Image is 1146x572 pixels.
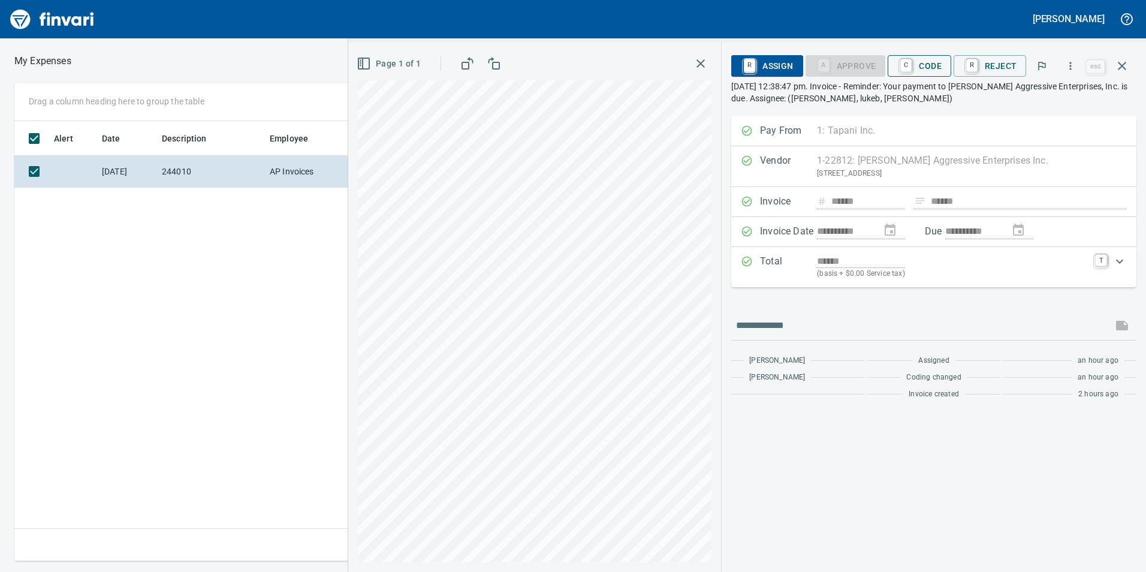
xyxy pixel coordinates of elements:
span: Alert [54,131,89,146]
p: [DATE] 12:38:47 pm. Invoice - Reminder: Your payment to [PERSON_NAME] Aggressive Enterprises, Inc... [731,80,1136,104]
span: 2 hours ago [1078,389,1118,401]
span: Date [102,131,136,146]
button: RAssign [731,55,803,77]
span: Reject [963,56,1017,76]
span: Close invoice [1084,52,1136,80]
span: an hour ago [1078,372,1118,384]
span: [PERSON_NAME] [749,372,805,384]
button: Page 1 of 1 [354,53,426,75]
p: (basis + $0.00 Service tax) [817,268,1088,280]
nav: breadcrumb [14,54,71,68]
p: Total [760,254,817,280]
span: Code [897,56,942,76]
button: CCode [888,55,951,77]
button: RReject [954,55,1026,77]
a: C [900,59,912,72]
span: Assigned [918,355,949,367]
button: More [1057,53,1084,79]
span: Employee [270,131,324,146]
button: Flag [1029,53,1055,79]
div: Expand [731,247,1136,287]
a: esc [1087,60,1105,73]
span: [PERSON_NAME] [749,355,805,367]
span: an hour ago [1078,355,1118,367]
img: Finvari [7,5,97,34]
span: This records your message into the invoice and notifies anyone mentioned [1108,311,1136,340]
div: Coding Required [806,60,886,70]
span: Date [102,131,120,146]
a: T [1095,254,1107,266]
span: Assign [741,56,793,76]
p: Drag a column heading here to group the table [29,95,204,107]
span: Employee [270,131,308,146]
span: Page 1 of 1 [359,56,421,71]
button: [PERSON_NAME] [1030,10,1108,28]
td: [DATE] [97,156,157,188]
td: AP Invoices [265,156,355,188]
h5: [PERSON_NAME] [1033,13,1105,25]
span: Coding changed [906,372,961,384]
span: Alert [54,131,73,146]
span: Invoice created [909,389,959,401]
a: R [744,59,755,72]
td: 244010 [157,156,265,188]
p: My Expenses [14,54,71,68]
span: Description [162,131,207,146]
span: Description [162,131,222,146]
a: R [966,59,978,72]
